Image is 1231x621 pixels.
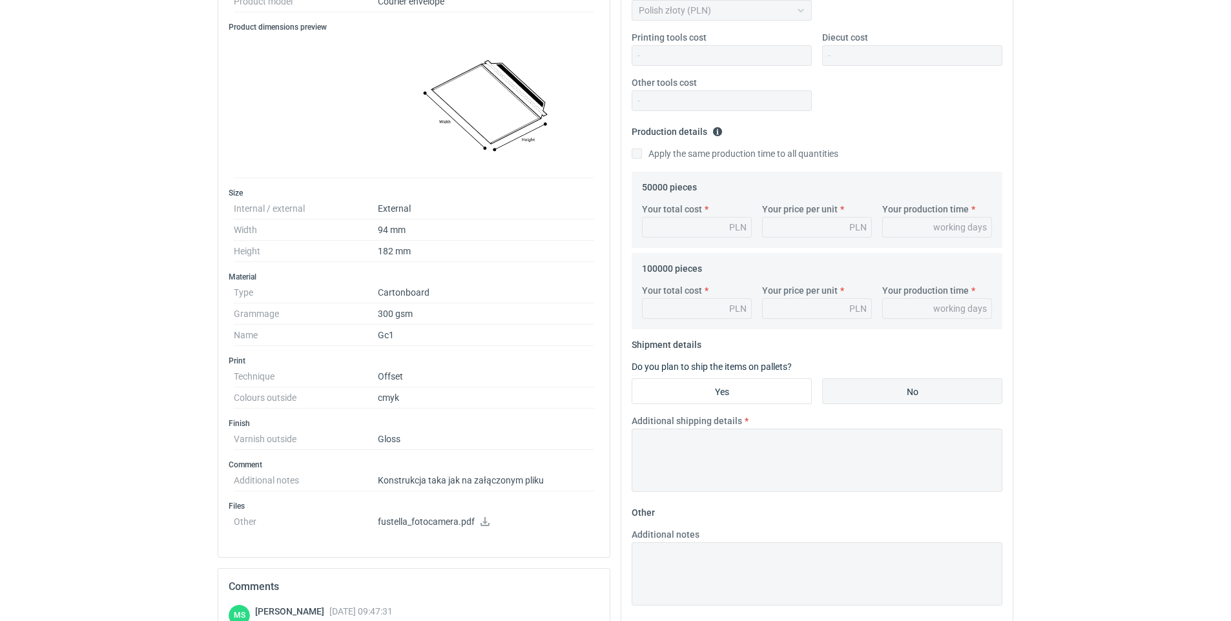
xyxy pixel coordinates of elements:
label: Your total cost [642,203,702,216]
div: PLN [849,302,867,315]
div: working days [933,302,987,315]
dt: Colours outside [234,387,378,409]
legend: Shipment details [632,334,701,350]
dd: Offset [378,366,594,387]
div: PLN [729,221,747,234]
dd: 182 mm [378,241,594,262]
dt: Height [234,241,378,262]
dd: Cartonboard [378,282,594,303]
dt: Name [234,325,378,346]
dt: Type [234,282,378,303]
dd: External [378,198,594,219]
label: Printing tools cost [632,31,707,44]
label: Additional shipping details [632,414,742,427]
dt: Additional notes [234,470,378,491]
dd: Konstrukcja taka jak na załączonym pliku [378,470,594,491]
dt: Varnish outside [234,429,378,450]
h3: Finish [229,418,599,429]
h3: Files [229,501,599,511]
p: fustella_fotocamera.pdf [378,516,594,528]
legend: Other [632,502,655,518]
div: working days [933,221,987,234]
legend: 100000 pieces [642,258,702,274]
label: Apply the same production time to all quantities [632,147,838,160]
label: Additional notes [632,528,699,541]
dd: Gc1 [378,325,594,346]
label: Do you plan to ship the items on pallets? [632,361,792,372]
img: courier_envelope [378,37,594,172]
dd: 300 gsm [378,303,594,325]
dd: Gloss [378,429,594,450]
dd: cmyk [378,387,594,409]
dt: Internal / external [234,198,378,219]
label: Your production time [882,284,969,297]
h3: Material [229,272,599,282]
label: Diecut cost [822,31,868,44]
dt: Width [234,219,378,241]
label: Your production time [882,203,969,216]
label: Your price per unit [762,203,838,216]
span: [DATE] 09:47:31 [329,606,393,616]
dt: Other [234,511,378,537]
h2: Comments [229,579,599,595]
span: [PERSON_NAME] [255,606,329,616]
legend: 50000 pieces [642,177,697,192]
dt: Grammage [234,303,378,325]
div: PLN [849,221,867,234]
label: Other tools cost [632,76,697,89]
h3: Print [229,356,599,366]
dd: 94 mm [378,219,594,241]
dt: Technique [234,366,378,387]
label: Your total cost [642,284,702,297]
label: Your price per unit [762,284,838,297]
h3: Product dimensions preview [229,22,599,32]
legend: Production details [632,121,723,137]
div: PLN [729,302,747,315]
h3: Comment [229,460,599,470]
h3: Size [229,188,599,198]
